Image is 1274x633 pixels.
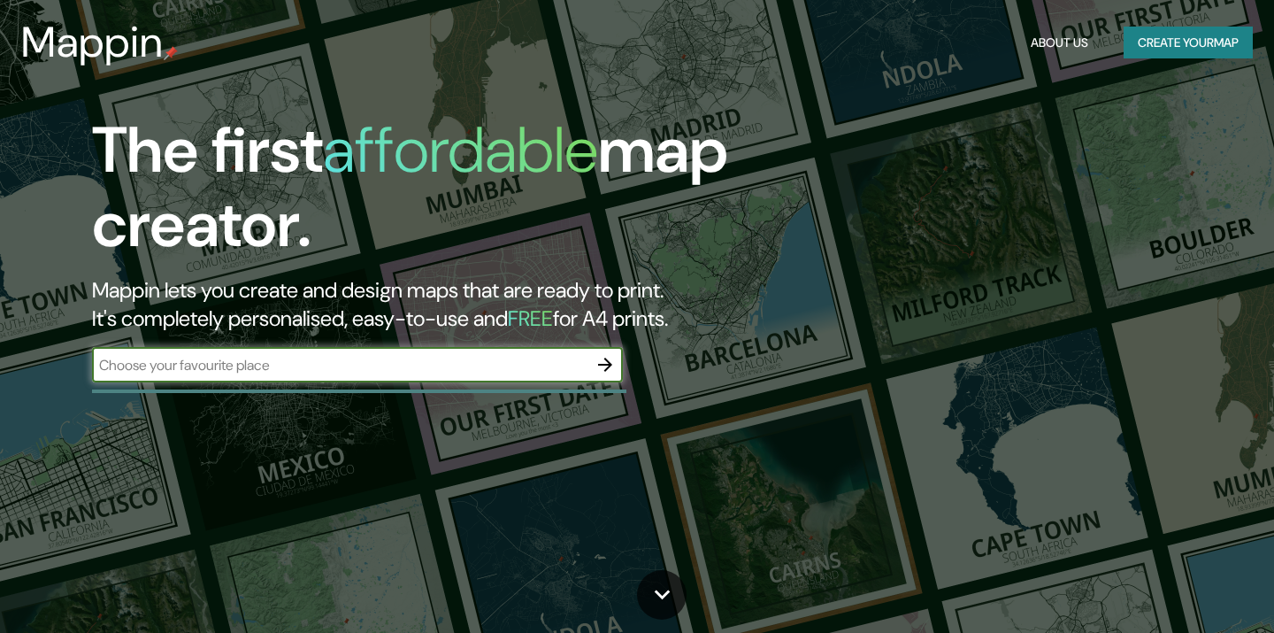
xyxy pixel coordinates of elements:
input: Choose your favourite place [92,355,587,375]
h3: Mappin [21,18,164,67]
h1: The first map creator. [92,113,729,276]
button: About Us [1024,27,1095,59]
h5: FREE [508,305,553,332]
button: Create yourmap [1124,27,1253,59]
h1: affordable [323,109,598,191]
iframe: Help widget launcher [1117,564,1255,614]
h2: Mappin lets you create and design maps that are ready to print. It's completely personalised, eas... [92,276,729,333]
img: mappin-pin [164,46,178,60]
